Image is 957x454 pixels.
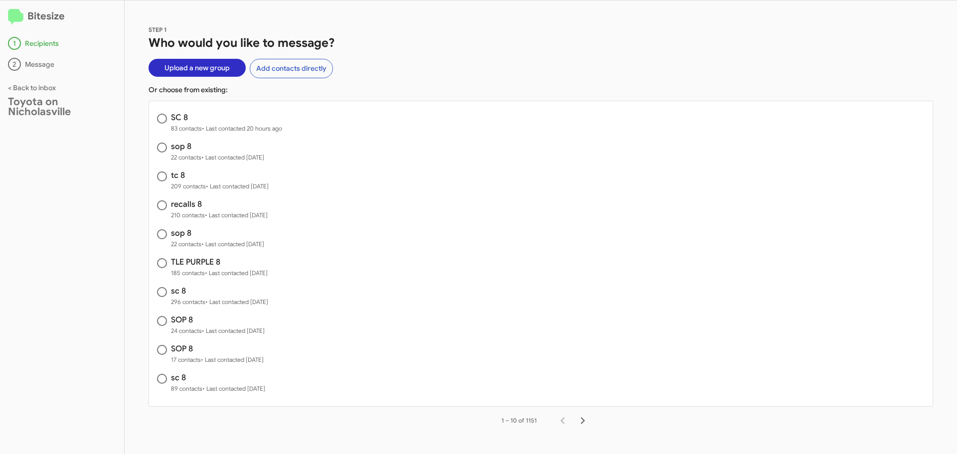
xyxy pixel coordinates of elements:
p: Or choose from existing: [149,85,933,95]
span: Upload a new group [164,59,230,77]
div: 2 [8,58,21,71]
div: Toyota on Nicholasville [8,97,116,117]
span: • Last contacted [DATE] [206,182,269,190]
span: STEP 1 [149,26,167,33]
button: Upload a new group [149,59,246,77]
h3: TLE PURPLE 8 [171,258,268,266]
span: • Last contacted [DATE] [201,153,264,161]
button: Add contacts directly [250,59,333,78]
h1: Who would you like to message? [149,35,933,51]
h2: Bitesize [8,8,116,25]
span: • Last contacted [DATE] [201,356,264,363]
a: < Back to inbox [8,83,56,92]
img: logo-minimal.svg [8,9,23,25]
span: 209 contacts [171,181,269,191]
h3: SC 8 [171,114,282,122]
span: 24 contacts [171,326,265,336]
div: Recipients [8,37,116,50]
span: • Last contacted [DATE] [201,240,264,248]
div: 1 – 10 of 1151 [501,416,537,426]
span: 185 contacts [171,268,268,278]
h3: recalls 8 [171,200,268,208]
span: 296 contacts [171,297,268,307]
button: Next page [573,411,593,431]
span: 17 contacts [171,355,264,365]
span: 83 contacts [171,124,282,134]
div: Message [8,58,116,71]
div: 1 [8,37,21,50]
h3: tc 8 [171,171,269,179]
span: • Last contacted [DATE] [205,269,268,277]
span: 22 contacts [171,239,264,249]
button: Previous page [553,411,573,431]
h3: sop 8 [171,229,264,237]
h3: sop 8 [171,143,264,151]
span: • Last contacted 20 hours ago [202,125,282,132]
span: • Last contacted [DATE] [205,211,268,219]
span: 210 contacts [171,210,268,220]
span: • Last contacted [DATE] [202,327,265,334]
span: • Last contacted [DATE] [202,385,265,392]
h3: sc 8 [171,374,265,382]
h3: SOP 8 [171,316,265,324]
span: 89 contacts [171,384,265,394]
span: 22 contacts [171,152,264,162]
span: • Last contacted [DATE] [205,298,268,305]
h3: sc 8 [171,287,268,295]
h3: SOP 8 [171,345,264,353]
